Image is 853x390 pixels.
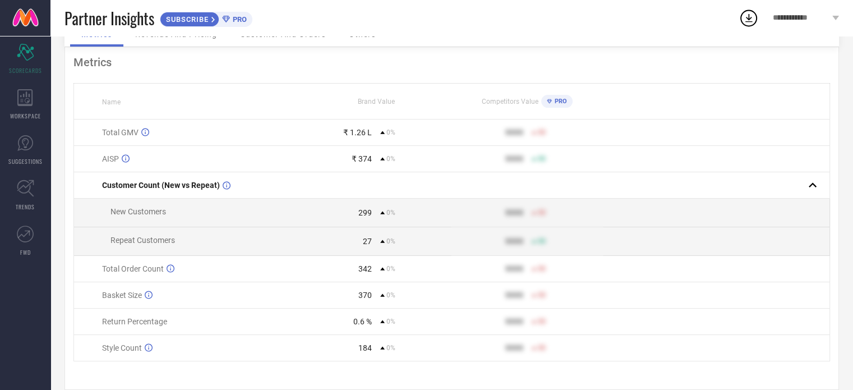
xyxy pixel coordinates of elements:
[538,318,546,325] span: 50
[16,203,35,211] span: TRENDS
[73,56,830,69] div: Metrics
[102,128,139,137] span: Total GMV
[110,236,175,245] span: Repeat Customers
[102,343,142,352] span: Style Count
[160,9,252,27] a: SUBSCRIBEPRO
[505,154,523,163] div: 9999
[505,237,523,246] div: 9999
[386,237,395,245] span: 0%
[538,344,546,352] span: 50
[358,291,372,300] div: 370
[358,264,372,273] div: 342
[230,15,247,24] span: PRO
[386,209,395,217] span: 0%
[505,128,523,137] div: 9999
[343,128,372,137] div: ₹ 1.26 L
[352,154,372,163] div: ₹ 374
[110,207,166,216] span: New Customers
[102,291,142,300] span: Basket Size
[386,155,395,163] span: 0%
[538,265,546,273] span: 50
[363,237,372,246] div: 27
[482,98,538,105] span: Competitors Value
[538,209,546,217] span: 50
[505,317,523,326] div: 9999
[9,66,42,75] span: SCORECARDS
[8,157,43,166] span: SUGGESTIONS
[538,291,546,299] span: 50
[386,129,395,136] span: 0%
[64,7,154,30] span: Partner Insights
[538,129,546,136] span: 50
[505,291,523,300] div: 9999
[386,291,395,299] span: 0%
[538,237,546,245] span: 50
[505,264,523,273] div: 9999
[102,317,167,326] span: Return Percentage
[386,344,395,352] span: 0%
[358,208,372,217] div: 299
[386,265,395,273] span: 0%
[102,154,119,163] span: AISP
[538,155,546,163] span: 50
[505,208,523,217] div: 9999
[102,181,220,190] span: Customer Count (New vs Repeat)
[386,318,395,325] span: 0%
[358,343,372,352] div: 184
[739,8,759,28] div: Open download list
[10,112,41,120] span: WORKSPACE
[102,264,164,273] span: Total Order Count
[353,317,372,326] div: 0.6 %
[160,15,211,24] span: SUBSCRIBE
[20,248,31,256] span: FWD
[505,343,523,352] div: 9999
[552,98,567,105] span: PRO
[102,98,121,106] span: Name
[358,98,395,105] span: Brand Value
